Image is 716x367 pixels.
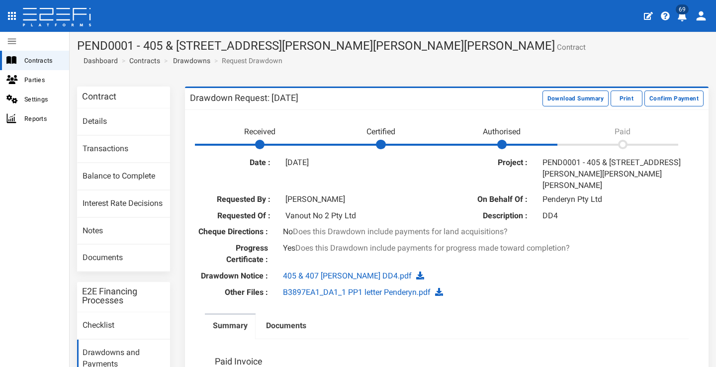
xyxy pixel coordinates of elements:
[24,74,61,86] span: Parties
[535,157,696,191] div: PEND0001 - 405 & [STREET_ADDRESS][PERSON_NAME][PERSON_NAME][PERSON_NAME]
[535,210,696,222] div: DD4
[535,194,696,205] div: Penderyn Pty Ltd
[80,56,118,66] a: Dashboard
[611,91,642,106] button: Print
[244,127,275,136] span: Received
[190,243,275,266] label: Progress Certificate :
[213,320,248,332] label: Summary
[278,210,439,222] div: Vanout No 2 Pty Ltd
[275,243,618,254] div: Yes
[24,93,61,105] span: Settings
[258,315,314,340] a: Documents
[77,312,170,339] a: Checklist
[215,357,263,366] h3: Paid Invoice
[82,92,116,101] h3: Contract
[483,127,521,136] span: Authorised
[454,157,535,169] label: Project :
[542,91,609,106] button: Download Summary
[266,320,306,332] label: Documents
[283,271,412,280] a: 405 & 407 [PERSON_NAME] DD4.pdf
[24,55,61,66] span: Contracts
[542,93,611,102] a: Download Summary
[615,127,630,136] span: Paid
[77,190,170,217] a: Interest Rate Decisions
[278,194,439,205] div: [PERSON_NAME]
[82,287,165,305] h3: E2E Financing Processes
[190,271,275,282] label: Drawdown Notice :
[278,157,439,169] div: [DATE]
[77,163,170,190] a: Balance to Complete
[77,136,170,163] a: Transactions
[24,113,61,124] span: Reports
[275,226,618,238] div: No
[295,243,570,253] span: Does this Drawdown include payments for progress made toward completion?
[197,157,278,169] label: Date :
[555,44,586,51] small: Contract
[293,227,508,236] span: Does this Drawdown include payments for land acquisitions?
[205,315,256,340] a: Summary
[644,91,704,106] button: Confirm Payment
[77,39,709,52] h1: PEND0001 - 405 & [STREET_ADDRESS][PERSON_NAME][PERSON_NAME][PERSON_NAME]
[454,210,535,222] label: Description :
[80,57,118,65] span: Dashboard
[454,194,535,205] label: On Behalf Of :
[197,210,278,222] label: Requested Of :
[129,56,160,66] a: Contracts
[212,56,282,66] li: Request Drawdown
[77,245,170,272] a: Documents
[77,108,170,135] a: Details
[283,287,431,297] a: B3897EA1_DA1_1 PP1 letter Penderyn.pdf
[190,226,275,238] label: Cheque Directions :
[173,56,210,66] a: Drawdowns
[77,218,170,245] a: Notes
[366,127,395,136] span: Certified
[190,287,275,298] label: Other Files :
[197,194,278,205] label: Requested By :
[190,93,298,102] h3: Drawdown Request: [DATE]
